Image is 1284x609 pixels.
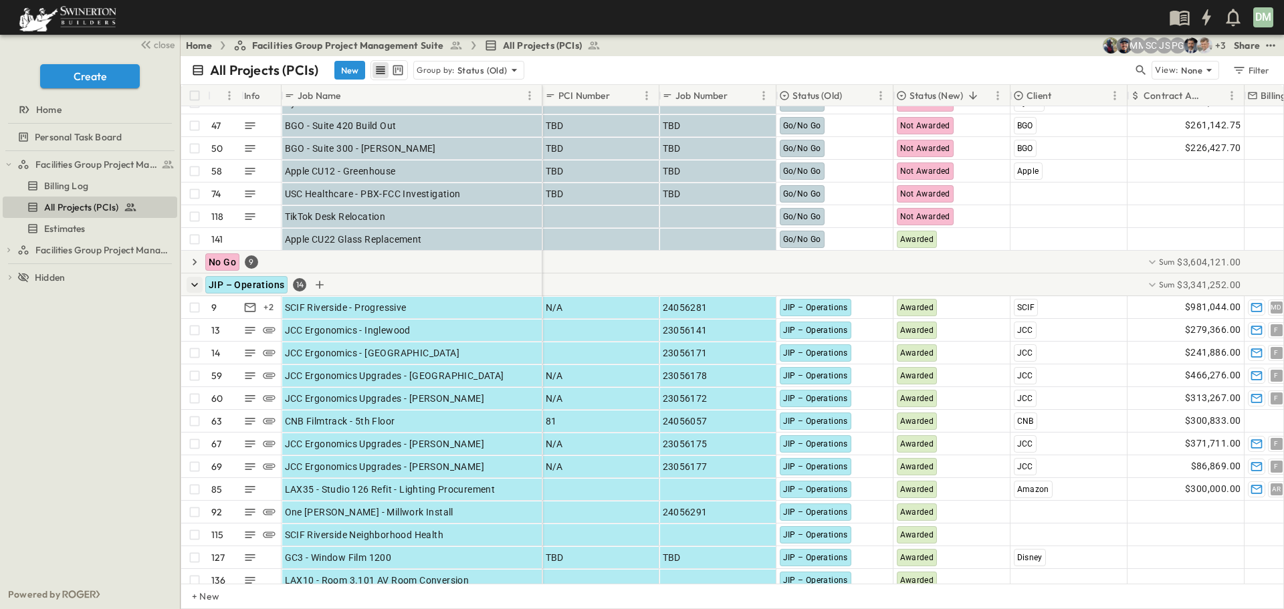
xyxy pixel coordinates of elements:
span: Go/No Go [783,189,821,199]
span: BGO - Suite 300 - [PERSON_NAME] [285,142,436,155]
button: Sort [1209,88,1224,103]
p: 136 [211,574,226,587]
div: Monique Magallon (monique.magallon@swinerton.com) [1130,37,1146,53]
span: N/A [546,392,563,405]
div: Estimatestest [3,218,177,239]
span: TikTok Desk Relocation [285,210,386,223]
span: GC3 - Window Film 1200 [285,551,392,564]
img: 6c363589ada0b36f064d841b69d3a419a338230e66bb0a533688fa5cc3e9e735.png [16,3,119,31]
button: Add Row in Group [312,277,328,293]
span: N/A [546,301,563,314]
span: $86,869.00 [1191,459,1241,474]
div: # [208,85,241,106]
span: CNB [1017,416,1034,426]
span: JIP – Operations [783,371,848,380]
span: JIP – Operations [783,507,848,517]
span: One [PERSON_NAME] - Millwork Install [285,505,453,519]
p: 127 [211,551,225,564]
span: 81 [546,414,557,428]
p: Status (Old) [457,64,508,77]
button: Filter [1227,61,1273,80]
p: Job Number [675,89,728,102]
p: 69 [211,460,222,473]
span: 23056178 [663,369,708,382]
span: $313,267.00 [1185,390,1241,406]
button: Menu [990,88,1006,104]
span: 23056171 [663,346,708,360]
span: Dyson [1017,98,1041,108]
span: Not Awarded [900,98,950,108]
span: F [1274,466,1278,467]
span: N/A [546,460,563,473]
span: TBD [663,164,681,178]
p: 59 [211,369,222,382]
span: LAX10 - Room 3.101 AV Room Conversion [285,574,469,587]
span: Not Awarded [900,212,950,221]
div: Sebastian Canal (sebastian.canal@swinerton.com) [1143,37,1159,53]
span: All Projects (PCIs) [503,39,582,52]
span: 23056175 [663,437,708,451]
span: $981,044.00 [1185,299,1241,315]
span: Facilities Group Project Management Suite [35,158,158,171]
span: JCC Ergonomics Upgrades - [GEOGRAPHIC_DATA] [285,369,504,382]
div: Facilities Group Project Management Suite (Copy)test [3,239,177,261]
div: 9 [245,255,258,269]
div: Facilities Group Project Management Suitetest [3,154,177,175]
a: All Projects (PCIs) [3,198,175,217]
span: Hidden [35,271,65,284]
span: BGO [1017,121,1033,130]
p: 58 [211,164,222,178]
span: N/A [546,369,563,382]
p: 47 [211,119,221,132]
span: JIP – Operations [783,553,848,562]
span: Awarded [900,371,934,380]
button: kanban view [389,62,406,78]
span: Personal Task Board [35,130,122,144]
span: JCC Ergonomics Upgrades - [PERSON_NAME] [285,437,485,451]
a: Facilities Group Project Management Suite [17,155,175,174]
p: All Projects (PCIs) [210,61,318,80]
span: TBD [546,164,564,178]
button: DM [1252,6,1275,29]
span: $226,427.70 [1185,140,1241,156]
span: F [1274,352,1278,353]
div: Billing Logtest [3,175,177,197]
span: F [1274,443,1278,444]
span: SCIF Riverside Neighborhood Health [285,528,444,541]
button: Menu [639,88,655,104]
span: TBD [546,142,564,155]
span: JIP – Operations [783,576,848,585]
span: Awarded [900,507,934,517]
span: Awarded [900,439,934,449]
span: Not Awarded [900,166,950,176]
p: 115 [211,528,224,541]
button: Menu [522,88,538,104]
span: $261,142.75 [1185,118,1241,133]
span: Go/No Go [783,98,821,108]
a: Home [186,39,212,52]
span: JIP – Operations [783,462,848,471]
span: TBD [546,551,564,564]
p: 67 [211,437,221,451]
span: JCC [1017,371,1033,380]
span: TBD [546,119,564,132]
span: $300,000.00 [1185,481,1241,497]
div: DM [1253,7,1273,27]
div: All Projects (PCIs)test [3,197,177,218]
img: Joshua Whisenant (josh@tryroger.com) [1103,37,1119,53]
span: $3,341,252.00 [1177,278,1241,291]
p: Job Name [298,89,340,102]
span: $279,366.00 [1185,322,1241,338]
p: View: [1155,63,1178,78]
p: 14 [211,346,220,360]
button: Sort [613,88,627,103]
p: + 3 [1215,39,1228,52]
button: Sort [343,88,358,103]
span: Estimates [44,222,86,235]
span: $3,604,121.00 [1177,255,1241,269]
span: JIP – Operations [783,439,848,449]
span: JIP – Operations [209,279,284,290]
p: 50 [211,142,223,155]
p: None [1181,64,1202,77]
